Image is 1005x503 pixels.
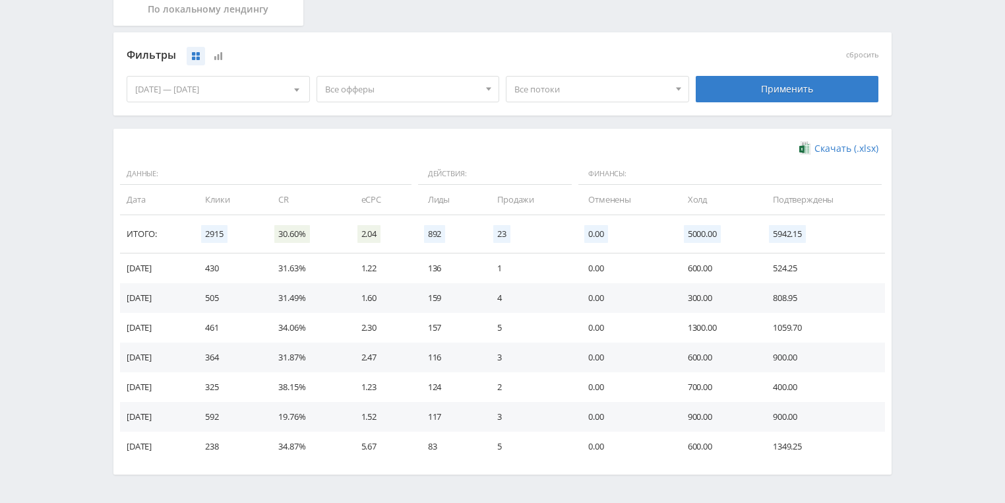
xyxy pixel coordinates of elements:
td: 364 [192,343,265,372]
td: 2.47 [348,343,415,372]
td: 700.00 [675,372,760,402]
td: 900.00 [760,402,885,432]
td: 5.67 [348,432,415,461]
td: eCPC [348,185,415,215]
td: 430 [192,253,265,283]
td: 0.00 [575,402,675,432]
td: 1 [484,253,575,283]
td: 2.30 [348,313,415,343]
td: 38.15% [265,372,348,402]
span: Все офферы [325,77,479,102]
td: 300.00 [675,283,760,313]
td: 1.23 [348,372,415,402]
span: 2915 [201,225,227,243]
td: 0.00 [575,372,675,402]
td: 0.00 [575,343,675,372]
td: Продажи [484,185,575,215]
td: 0.00 [575,313,675,343]
td: 900.00 [760,343,885,372]
td: 1300.00 [675,313,760,343]
a: Скачать (.xlsx) [799,142,878,155]
td: 31.87% [265,343,348,372]
td: [DATE] [120,372,192,402]
td: 2 [484,372,575,402]
td: 461 [192,313,265,343]
td: 1349.25 [760,432,885,461]
td: [DATE] [120,253,192,283]
td: 117 [415,402,484,432]
td: 808.95 [760,283,885,313]
td: 1.52 [348,402,415,432]
td: 524.25 [760,253,885,283]
td: Итого: [120,215,192,253]
td: 0.00 [575,253,675,283]
td: 400.00 [760,372,885,402]
td: 238 [192,432,265,461]
td: 159 [415,283,484,313]
td: 31.49% [265,283,348,313]
td: [DATE] [120,343,192,372]
td: 83 [415,432,484,461]
td: 3 [484,343,575,372]
td: 34.87% [265,432,348,461]
span: 0.00 [584,225,607,243]
td: 592 [192,402,265,432]
td: Холд [675,185,760,215]
span: 5000.00 [684,225,721,243]
td: 136 [415,253,484,283]
span: Скачать (.xlsx) [814,143,878,154]
td: 124 [415,372,484,402]
td: 3 [484,402,575,432]
td: [DATE] [120,402,192,432]
td: 600.00 [675,343,760,372]
span: 23 [493,225,510,243]
td: 1.22 [348,253,415,283]
td: Клики [192,185,265,215]
div: Фильтры [127,46,689,65]
td: Подтверждены [760,185,885,215]
div: [DATE] — [DATE] [127,77,309,102]
td: Лиды [415,185,484,215]
td: 31.63% [265,253,348,283]
td: 19.76% [265,402,348,432]
span: 5942.15 [769,225,806,243]
td: 1059.70 [760,313,885,343]
span: Действия: [418,163,572,185]
td: [DATE] [120,313,192,343]
td: [DATE] [120,432,192,461]
button: сбросить [846,51,878,59]
td: 4 [484,283,575,313]
td: Дата [120,185,192,215]
td: 900.00 [675,402,760,432]
td: [DATE] [120,283,192,313]
td: 116 [415,343,484,372]
td: CR [265,185,348,215]
td: 157 [415,313,484,343]
td: Отменены [575,185,675,215]
span: 892 [424,225,446,243]
td: 0.00 [575,283,675,313]
td: 505 [192,283,265,313]
td: 325 [192,372,265,402]
td: 600.00 [675,432,760,461]
td: 600.00 [675,253,760,283]
span: Финансы: [578,163,882,185]
span: 2.04 [357,225,381,243]
span: Данные: [120,163,411,185]
img: xlsx [799,141,810,154]
td: 1.60 [348,283,415,313]
td: 5 [484,432,575,461]
span: Все потоки [514,77,669,102]
td: 34.06% [265,313,348,343]
span: 30.60% [274,225,309,243]
div: Применить [696,76,879,102]
td: 0.00 [575,432,675,461]
td: 5 [484,313,575,343]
